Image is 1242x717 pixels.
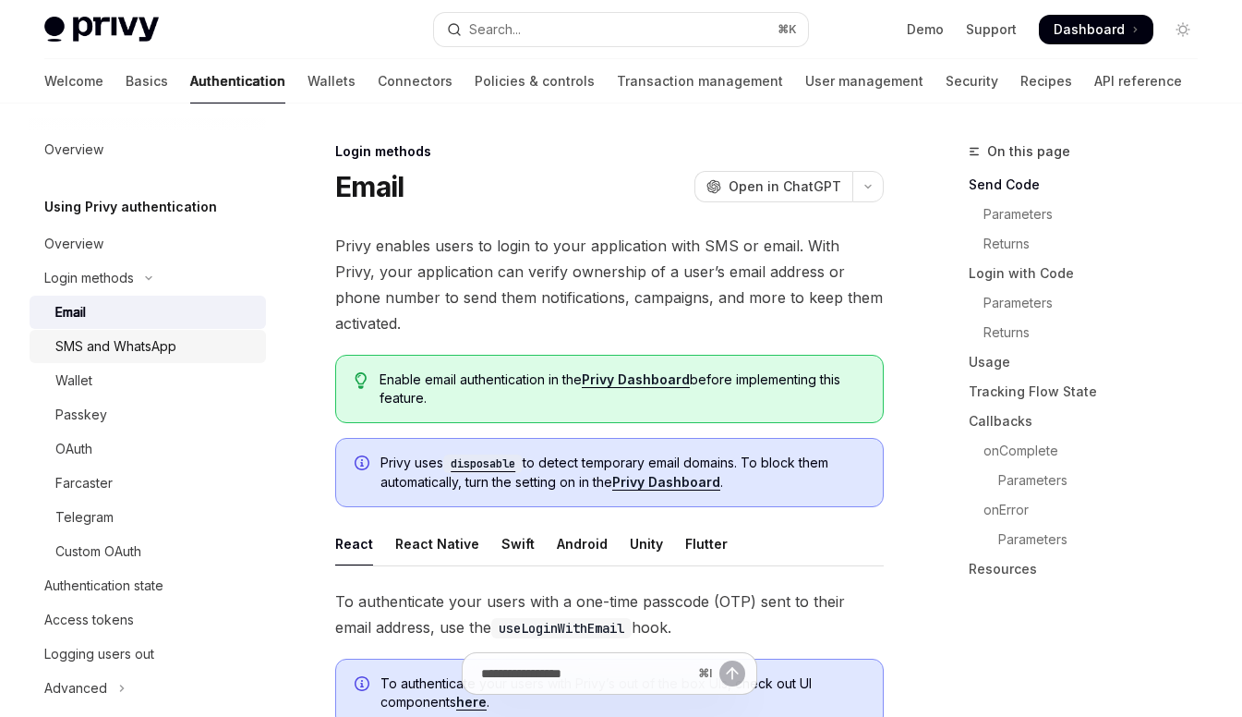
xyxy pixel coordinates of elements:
[307,59,356,103] a: Wallets
[1020,59,1072,103] a: Recipes
[617,59,783,103] a: Transaction management
[395,522,479,565] div: React Native
[729,177,841,196] span: Open in ChatGPT
[30,467,266,500] a: Farcaster
[190,59,285,103] a: Authentication
[355,372,368,389] svg: Tip
[443,455,523,470] a: disposable
[30,603,266,637] a: Access tokens
[969,436,1212,466] a: onComplete
[1039,15,1153,44] a: Dashboard
[44,139,103,161] div: Overview
[969,377,1212,407] a: Tracking Flow State
[469,18,521,41] div: Search...
[966,20,1017,39] a: Support
[335,522,373,565] div: React
[475,59,595,103] a: Policies & controls
[969,466,1212,495] a: Parameters
[30,501,266,534] a: Telegram
[55,541,141,563] div: Custom OAuth
[907,20,944,39] a: Demo
[55,335,176,358] div: SMS and WhatsApp
[969,170,1212,200] a: Send Code
[719,661,745,687] button: Send message
[44,267,134,289] div: Login methods
[378,59,452,103] a: Connectors
[30,296,266,329] a: Email
[557,522,608,565] div: Android
[30,569,266,602] a: Authentication state
[30,535,266,568] a: Custom OAuth
[491,618,632,638] code: useLoginWithEmail
[44,233,103,255] div: Overview
[434,13,809,46] button: Open search
[55,438,92,460] div: OAuth
[969,525,1212,554] a: Parameters
[44,575,163,597] div: Authentication state
[582,371,690,388] a: Privy Dashboard
[969,229,1212,259] a: Returns
[685,522,728,565] div: Flutter
[987,140,1070,163] span: On this page
[55,370,92,392] div: Wallet
[969,554,1212,584] a: Resources
[969,347,1212,377] a: Usage
[805,59,923,103] a: User management
[969,495,1212,525] a: onError
[946,59,998,103] a: Security
[969,200,1212,229] a: Parameters
[44,609,134,631] div: Access tokens
[335,142,884,161] div: Login methods
[612,474,720,491] a: Privy Dashboard
[30,330,266,363] a: SMS and WhatsApp
[55,404,107,426] div: Passkey
[55,506,114,529] div: Telegram
[355,456,373,474] svg: Info
[44,196,217,218] h5: Using Privy authentication
[30,261,266,295] button: Toggle Login methods section
[778,22,797,37] span: ⌘ K
[126,59,168,103] a: Basics
[380,454,864,492] span: Privy uses to detect temporary email domains. To block them automatically, turn the setting on in...
[55,301,86,323] div: Email
[694,171,852,202] button: Open in ChatGPT
[630,522,663,565] div: Unity
[969,288,1212,318] a: Parameters
[30,638,266,671] a: Logging users out
[30,432,266,466] a: OAuth
[44,17,159,43] img: light logo
[30,133,266,166] a: Overview
[969,259,1212,288] a: Login with Code
[30,364,266,397] a: Wallet
[335,233,884,336] span: Privy enables users to login to your application with SMS or email. With Privy, your application ...
[969,407,1212,436] a: Callbacks
[1054,20,1125,39] span: Dashboard
[335,170,404,203] h1: Email
[30,672,266,705] button: Toggle Advanced section
[969,318,1212,347] a: Returns
[335,589,884,640] span: To authenticate your users with a one-time passcode (OTP) sent to their email address, use the hook.
[30,398,266,431] a: Passkey
[44,59,103,103] a: Welcome
[380,371,864,407] span: Enable email authentication in the before implementing this feature.
[44,677,107,699] div: Advanced
[30,227,266,261] a: Overview
[443,455,523,473] code: disposable
[501,522,535,565] div: Swift
[1168,15,1198,44] button: Toggle dark mode
[1094,59,1182,103] a: API reference
[44,643,154,665] div: Logging users out
[55,472,113,494] div: Farcaster
[481,653,691,694] input: Ask a question...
